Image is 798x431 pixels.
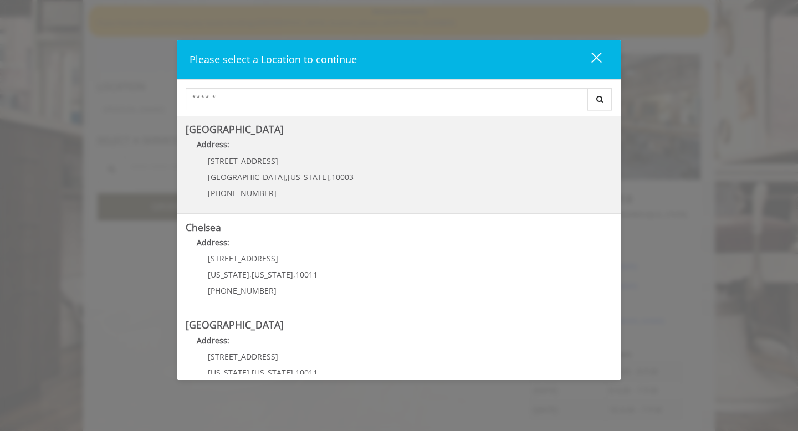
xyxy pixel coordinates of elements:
[249,269,252,280] span: ,
[288,172,329,182] span: [US_STATE]
[208,188,277,198] span: [PHONE_NUMBER]
[197,335,229,346] b: Address:
[252,269,293,280] span: [US_STATE]
[208,285,277,296] span: [PHONE_NUMBER]
[208,172,285,182] span: [GEOGRAPHIC_DATA]
[186,318,284,331] b: [GEOGRAPHIC_DATA]
[295,269,318,280] span: 10011
[208,156,278,166] span: [STREET_ADDRESS]
[208,351,278,362] span: [STREET_ADDRESS]
[190,53,357,66] span: Please select a Location to continue
[329,172,331,182] span: ,
[208,367,249,378] span: [US_STATE]
[186,88,588,110] input: Search Center
[197,139,229,150] b: Address:
[252,367,293,378] span: [US_STATE]
[186,122,284,136] b: [GEOGRAPHIC_DATA]
[293,269,295,280] span: ,
[579,52,601,68] div: close dialog
[571,48,608,71] button: close dialog
[186,220,221,234] b: Chelsea
[293,367,295,378] span: ,
[285,172,288,182] span: ,
[208,269,249,280] span: [US_STATE]
[594,95,606,103] i: Search button
[186,88,612,116] div: Center Select
[208,253,278,264] span: [STREET_ADDRESS]
[197,237,229,248] b: Address:
[331,172,354,182] span: 10003
[249,367,252,378] span: ,
[295,367,318,378] span: 10011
